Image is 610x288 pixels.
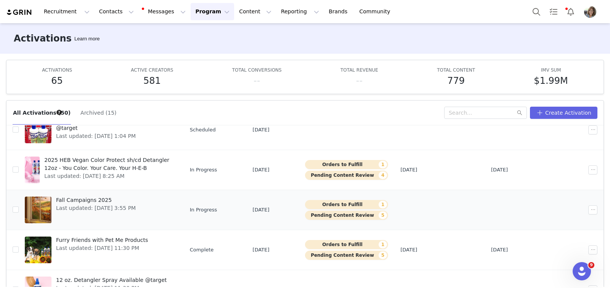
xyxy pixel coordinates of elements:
[573,262,591,280] iframe: Intercom live chat
[491,246,508,254] span: [DATE]
[95,3,138,20] button: Contacts
[56,204,136,212] span: Last updated: [DATE] 3:55 PM
[234,3,276,20] button: Content
[190,206,217,214] span: In Progress
[588,262,594,268] span: 9
[44,156,173,172] span: 2025 HEB Vegan Color Protect sh/cd Detangler 12oz - You Color. Your Care. Your H-E-B
[545,3,562,20] a: Tasks
[444,107,527,119] input: Search...
[276,3,324,20] button: Reporting
[254,74,260,88] h5: --
[253,206,270,214] span: [DATE]
[400,246,417,254] span: [DATE]
[73,35,101,43] div: Tooltip anchor
[56,132,173,140] span: Last updated: [DATE] 1:04 PM
[56,236,148,244] span: Furry Friends with Pet Me Products
[253,246,270,254] span: [DATE]
[25,195,178,225] a: Fall Campaigns 2025Last updated: [DATE] 3:55 PM
[530,107,597,119] button: Create Activation
[400,166,417,174] span: [DATE]
[324,3,354,20] a: Brands
[491,166,508,174] span: [DATE]
[25,115,178,145] a: [DATE] 20% off 27.5 oz. Herbal Gro @targetLast updated: [DATE] 1:04 PM
[356,74,363,88] h5: --
[190,246,214,254] span: Complete
[13,107,71,119] button: All Activations (50)
[56,276,167,284] span: 12 oz. Detangler Spray Available @target
[56,244,148,252] span: Last updated: [DATE] 11:30 PM
[51,74,63,88] h5: 65
[143,74,161,88] h5: 581
[253,126,270,134] span: [DATE]
[56,109,63,116] div: Tooltip anchor
[584,6,596,18] img: 6370deab-0789-4ef5-a3da-95b0dd21590d.jpeg
[305,211,388,220] button: Pending Content Review5
[39,3,94,20] button: Recruitment
[437,67,475,73] span: TOTAL CONTENT
[80,107,117,119] button: Archived (15)
[190,166,217,174] span: In Progress
[305,240,388,249] button: Orders to Fulfill1
[305,200,388,209] button: Orders to Fulfill1
[534,74,568,88] h5: $1.99M
[305,251,388,260] button: Pending Content Review5
[6,9,33,16] img: grin logo
[44,172,173,180] span: Last updated: [DATE] 8:25 AM
[447,74,465,88] h5: 779
[528,3,545,20] button: Search
[305,160,388,169] button: Orders to Fulfill1
[232,67,282,73] span: TOTAL CONVERSIONS
[191,3,234,20] button: Program
[131,67,173,73] span: ACTIVE CREATORS
[253,166,270,174] span: [DATE]
[340,67,378,73] span: TOTAL REVENUE
[190,126,216,134] span: Scheduled
[562,3,579,20] button: Notifications
[517,110,522,115] i: icon: search
[25,155,178,185] a: 2025 HEB Vegan Color Protect sh/cd Detangler 12oz - You Color. Your Care. Your H-E-BLast updated:...
[56,196,136,204] span: Fall Campaigns 2025
[14,32,72,45] h3: Activations
[355,3,398,20] a: Community
[541,67,561,73] span: IMV SUM
[579,6,604,18] button: Profile
[139,3,190,20] button: Messages
[305,171,388,180] button: Pending Content Review4
[25,235,178,265] a: Furry Friends with Pet Me ProductsLast updated: [DATE] 11:30 PM
[42,67,72,73] span: ACTIVATIONS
